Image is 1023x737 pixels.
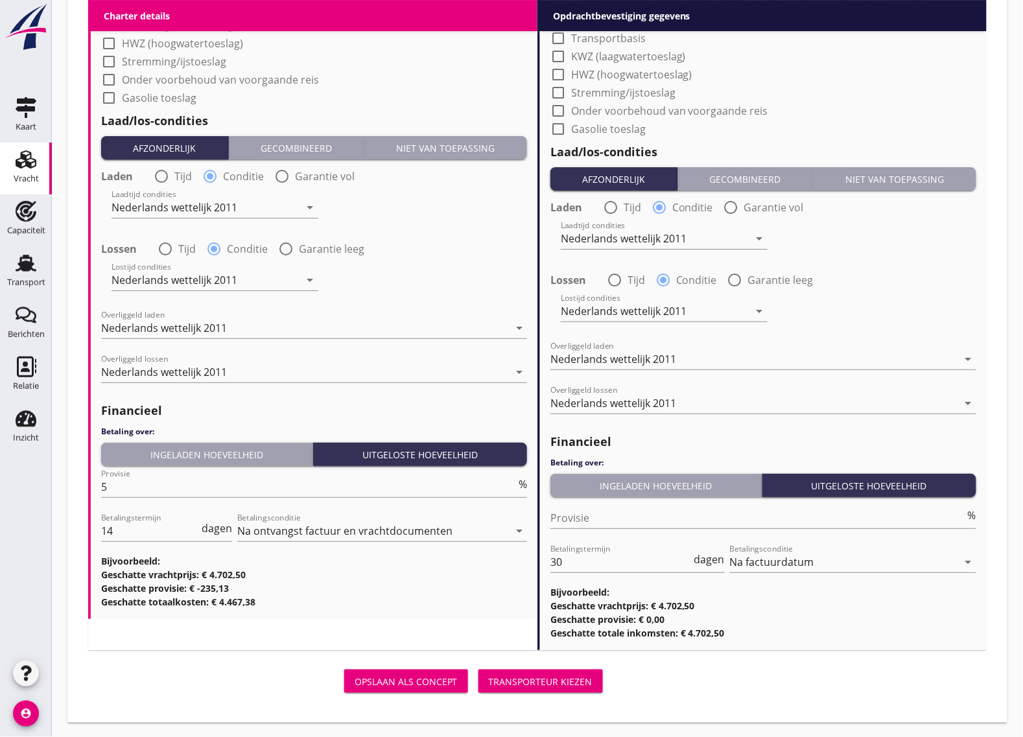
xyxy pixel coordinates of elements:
[7,226,45,235] div: Capaciteit
[692,554,725,565] div: dagen
[516,479,527,489] div: %
[571,86,676,99] label: Stremming/ijstoeslag
[550,167,678,191] button: Afzonderlijk
[295,170,355,183] label: Garantie vol
[7,278,45,287] div: Transport
[819,172,971,186] div: Niet van toepassing
[303,200,318,215] i: arrow_drop_down
[550,626,976,640] h3: Geschatte totale inkomsten: € 4.702,50
[624,201,641,214] label: Tijd
[961,395,976,411] i: arrow_drop_down
[683,172,808,186] div: Gecombineerd
[748,274,814,287] label: Garantie leeg
[561,233,687,244] div: Nederlands wettelijk 2011
[550,143,976,161] h2: Laad/los-condities
[101,476,516,497] input: Provisie
[961,351,976,367] i: arrow_drop_down
[106,141,223,155] div: Afzonderlijk
[556,172,672,186] div: Afzonderlijk
[303,272,318,288] i: arrow_drop_down
[550,353,676,365] div: Nederlands wettelijk 2011
[199,523,232,533] div: dagen
[965,510,976,521] div: %
[101,242,137,255] strong: Lossen
[571,32,646,45] label: Transportbasis
[101,170,133,183] strong: Laden
[550,201,582,214] strong: Laden
[13,701,39,727] i: account_circle
[313,443,527,466] button: Uitgeloste hoeveelheid
[112,202,237,213] div: Nederlands wettelijk 2011
[752,303,768,319] i: arrow_drop_down
[227,242,268,255] label: Conditie
[14,174,39,183] div: Vracht
[101,595,527,609] h3: Geschatte totaalkosten: € 4.467,38
[101,568,527,581] h3: Geschatte vrachtprijs: € 4.702,50
[550,474,762,497] button: Ingeladen hoeveelheid
[101,426,527,438] h4: Betaling over:
[16,123,36,131] div: Kaart
[768,479,971,493] div: Uitgeloste hoeveelheid
[3,3,49,51] img: logo-small.a267ee39.svg
[174,170,192,183] label: Tijd
[550,552,692,572] input: Betalingstermijn
[344,670,468,693] button: Opslaan als concept
[122,37,243,50] label: HWZ (hoogwatertoeslag)
[672,201,713,214] label: Conditie
[101,402,527,419] h2: Financieel
[318,448,522,462] div: Uitgeloste hoeveelheid
[8,330,45,338] div: Berichten
[762,474,976,497] button: Uitgeloste hoeveelheid
[556,479,757,493] div: Ingeladen hoeveelheid
[550,613,976,626] h3: Geschatte provisie: € 0,00
[13,434,39,442] div: Inzicht
[101,366,227,378] div: Nederlands wettelijk 2011
[961,554,976,570] i: arrow_drop_down
[364,136,527,159] button: Niet van toepassing
[178,242,196,255] label: Tijd
[550,508,965,528] input: Provisie
[101,322,227,334] div: Nederlands wettelijk 2011
[550,274,586,287] strong: Lossen
[237,525,453,537] div: Na ontvangst factuur en vrachtdocumenten
[571,50,686,63] label: KWZ (laagwatertoeslag)
[122,19,237,32] label: KWZ (laagwatertoeslag)
[550,585,976,599] h3: Bijvoorbeeld:
[752,231,768,246] i: arrow_drop_down
[512,523,527,539] i: arrow_drop_down
[678,167,814,191] button: Gecombineerd
[101,136,229,159] button: Afzonderlijk
[571,104,768,117] label: Onder voorbehoud van voorgaande reis
[744,201,804,214] label: Garantie vol
[13,382,39,390] div: Relatie
[101,521,199,541] input: Betalingstermijn
[512,320,527,336] i: arrow_drop_down
[223,170,264,183] label: Conditie
[550,599,976,613] h3: Geschatte vrachtprijs: € 4.702,50
[122,1,196,14] label: Transportbasis
[122,91,196,104] label: Gasolie toeslag
[814,167,976,191] button: Niet van toepassing
[101,554,527,568] h3: Bijvoorbeeld:
[478,670,603,693] button: Transporteur kiezen
[628,274,645,287] label: Tijd
[730,556,814,568] div: Na factuurdatum
[550,457,976,469] h4: Betaling over:
[512,364,527,380] i: arrow_drop_down
[229,136,365,159] button: Gecombineerd
[122,73,319,86] label: Onder voorbehoud van voorgaande reis
[571,123,646,135] label: Gasolie toeslag
[106,448,307,462] div: Ingeladen hoeveelheid
[571,14,693,27] label: Verzekering schip vereist
[571,68,692,81] label: HWZ (hoogwatertoeslag)
[550,397,676,409] div: Nederlands wettelijk 2011
[101,112,527,130] h2: Laad/los-condities
[676,274,717,287] label: Conditie
[550,433,976,450] h2: Financieel
[122,55,226,68] label: Stremming/ijstoeslag
[489,675,593,688] div: Transporteur kiezen
[112,274,237,286] div: Nederlands wettelijk 2011
[355,675,458,688] div: Opslaan als concept
[299,242,364,255] label: Garantie leeg
[561,305,687,317] div: Nederlands wettelijk 2011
